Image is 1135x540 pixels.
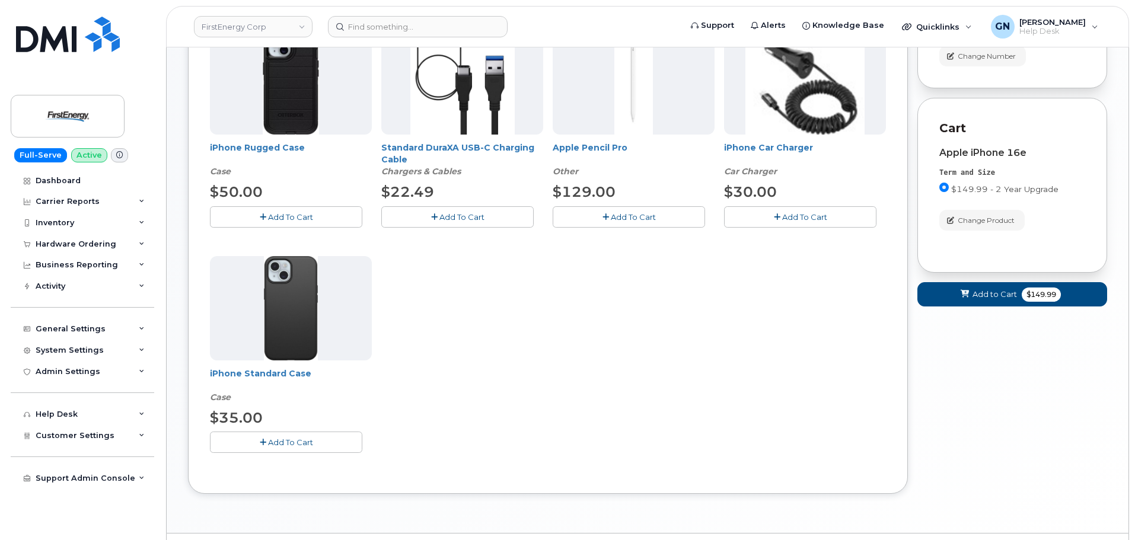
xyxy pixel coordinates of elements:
div: iPhone Rugged Case [210,142,372,177]
div: iPhone Standard Case [210,368,372,403]
input: $149.99 - 2 Year Upgrade [939,183,949,192]
a: iPhone Standard Case [210,368,311,379]
span: Add To Cart [268,212,313,222]
span: $30.00 [724,183,777,200]
span: Quicklinks [916,22,959,31]
div: Geoffrey Newport [983,15,1107,39]
span: Add to Cart [973,289,1017,300]
button: Add to Cart $149.99 [917,282,1107,306]
button: Change Number [939,46,1026,66]
em: Case [210,166,231,177]
span: Change Product [958,215,1015,226]
span: Add To Cart [268,437,313,447]
span: Add To Cart [782,212,827,222]
img: Defender.jpg [263,30,319,135]
span: Add To Cart [439,212,484,222]
em: Other [553,166,578,177]
span: Add To Cart [611,212,656,222]
div: Apple Pencil Pro [553,142,715,177]
a: Support [683,14,742,37]
span: Support [701,20,734,31]
span: [PERSON_NAME] [1019,17,1086,27]
button: Add To Cart [210,432,362,452]
span: Change Number [958,51,1016,62]
div: Quicklinks [894,15,980,39]
a: Knowledge Base [794,14,892,37]
em: Chargers & Cables [381,166,461,177]
div: Apple iPhone 16e [939,148,1085,158]
span: $50.00 [210,183,263,200]
a: FirstEnergy Corp [194,16,313,37]
span: $149.99 - 2 Year Upgrade [951,184,1059,194]
input: Find something... [328,16,508,37]
span: $22.49 [381,183,434,200]
div: Term and Size [939,168,1085,178]
a: iPhone Rugged Case [210,142,305,153]
img: iphonesecg.jpg [745,30,865,135]
a: Alerts [742,14,794,37]
button: Add To Cart [210,206,362,227]
span: $129.00 [553,183,616,200]
span: GN [995,20,1010,34]
button: Change Product [939,210,1025,231]
span: $35.00 [210,409,263,426]
p: Cart [939,120,1085,137]
button: Add To Cart [553,206,705,227]
a: Standard DuraXA USB-C Charging Cable [381,142,534,165]
div: iPhone Car Charger [724,142,886,177]
img: Symmetry.jpg [264,256,318,360]
div: Standard DuraXA USB-C Charging Cable [381,142,543,177]
button: Add To Cart [381,206,534,227]
a: Apple Pencil Pro [553,142,627,153]
span: Alerts [761,20,786,31]
iframe: Messenger Launcher [1083,488,1126,531]
span: $149.99 [1022,287,1061,302]
a: iPhone Car Charger [724,142,813,153]
em: Car Charger [724,166,777,177]
img: PencilPro.jpg [614,30,652,135]
span: Help Desk [1019,27,1086,36]
em: Case [210,392,231,402]
button: Add To Cart [724,206,876,227]
span: Knowledge Base [812,20,884,31]
img: ChargeCable.jpg [410,30,515,135]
